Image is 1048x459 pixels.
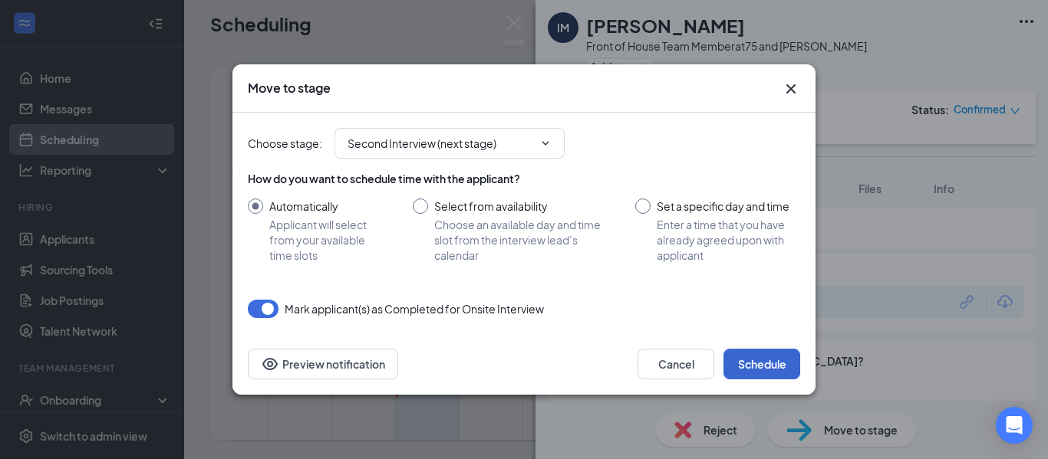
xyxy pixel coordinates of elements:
svg: Eye [261,355,279,373]
button: Preview notificationEye [248,349,398,379]
button: Cancel [638,349,714,379]
button: Close [782,80,800,98]
svg: ChevronDown [539,137,552,149]
div: How do you want to schedule time with the applicant? [248,171,800,186]
div: Open Intercom Messenger [996,407,1033,444]
svg: Cross [782,80,800,98]
h3: Move to stage [248,80,331,97]
button: Schedule [723,349,800,379]
span: Choose stage : [248,135,322,152]
span: Mark applicant(s) as Completed for Onsite Interview [285,300,544,318]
